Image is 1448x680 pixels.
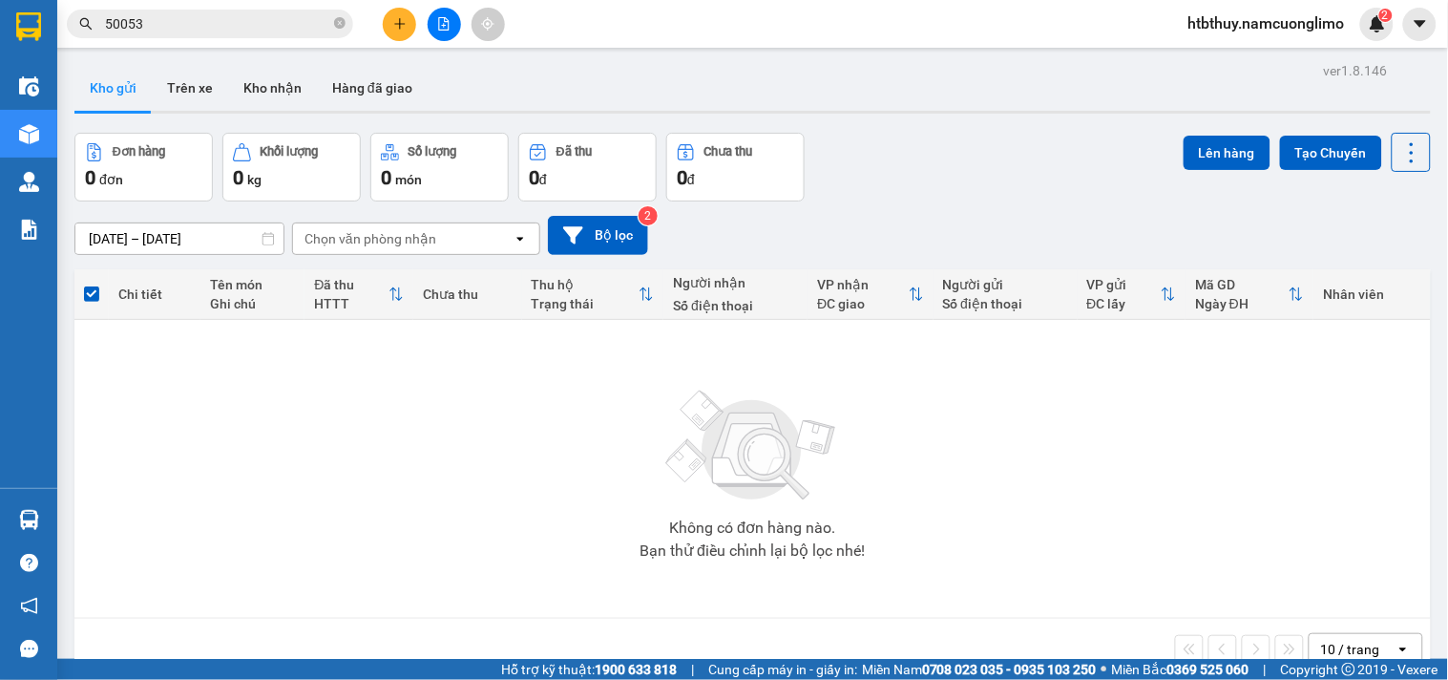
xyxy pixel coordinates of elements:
div: Chưa thu [704,145,753,159]
button: Khối lượng0kg [222,133,361,202]
span: Miền Bắc [1112,659,1249,680]
div: VP gửi [1087,277,1162,292]
div: Thu hộ [532,277,640,292]
th: Toggle SortBy [522,269,664,320]
div: ĐC giao [817,296,908,311]
li: Số nhà [STREET_ADDRESS][PERSON_NAME] [178,80,798,104]
div: Số lượng [409,145,457,159]
div: Chưa thu [423,287,513,302]
div: Nhân viên [1323,287,1420,302]
div: Ghi chú [210,296,295,311]
div: Người nhận [673,275,798,290]
div: ver 1.8.146 [1324,60,1388,81]
div: ĐC lấy [1087,296,1162,311]
button: Kho nhận [228,65,317,111]
div: Chọn văn phòng nhận [304,229,436,248]
button: caret-down [1403,8,1437,41]
div: Đã thu [314,277,388,292]
button: Trên xe [152,65,228,111]
div: Khối lượng [261,145,319,159]
span: đ [539,172,547,187]
b: Công ty TNHH Trọng Hiếu Phú Thọ - Nam Cường Limousine [232,22,745,74]
button: Số lượng0món [370,133,509,202]
span: 2 [1382,9,1389,22]
strong: 0369 525 060 [1167,662,1249,677]
th: Toggle SortBy [1186,269,1313,320]
span: caret-down [1412,15,1429,32]
sup: 2 [639,206,658,225]
span: close-circle [334,17,346,29]
span: | [691,659,694,680]
button: Hàng đã giao [317,65,428,111]
span: món [395,172,422,187]
input: Select a date range. [75,223,283,254]
input: Tìm tên, số ĐT hoặc mã đơn [105,13,330,34]
span: copyright [1342,663,1355,676]
img: logo-vxr [16,12,41,41]
button: Bộ lọc [548,216,648,255]
img: warehouse-icon [19,172,39,192]
div: Mã GD [1195,277,1289,292]
span: question-circle [20,554,38,572]
div: Số điện thoại [943,296,1068,311]
img: solution-icon [19,220,39,240]
img: warehouse-icon [19,124,39,144]
span: 0 [529,166,539,189]
div: Ngày ĐH [1195,296,1289,311]
img: svg+xml;base64,PHN2ZyBjbGFzcz0ibGlzdC1wbHVnX19zdmciIHhtbG5zPSJodHRwOi8vd3d3LnczLm9yZy8yMDAwL3N2Zy... [657,379,848,513]
button: Tạo Chuyến [1280,136,1382,170]
button: file-add [428,8,461,41]
span: file-add [437,17,451,31]
th: Toggle SortBy [808,269,933,320]
svg: open [1396,642,1411,657]
span: 0 [381,166,391,189]
img: warehouse-icon [19,76,39,96]
sup: 2 [1379,9,1393,22]
span: ⚪️ [1102,666,1107,673]
span: 0 [85,166,95,189]
span: aim [481,17,494,31]
button: Lên hàng [1184,136,1270,170]
span: 0 [677,166,687,189]
div: Chi tiết [118,287,191,302]
span: htbthuy.namcuonglimo [1173,11,1360,35]
button: aim [472,8,505,41]
button: Chưa thu0đ [666,133,805,202]
div: Trạng thái [532,296,640,311]
span: 0 [233,166,243,189]
strong: 0708 023 035 - 0935 103 250 [922,662,1097,677]
span: notification [20,597,38,615]
strong: 1900 633 818 [595,662,677,677]
span: plus [393,17,407,31]
svg: open [513,231,528,246]
button: Kho gửi [74,65,152,111]
button: Đã thu0đ [518,133,657,202]
li: Hotline: 1900400028 [178,104,798,128]
button: Đơn hàng0đơn [74,133,213,202]
div: Đã thu [556,145,592,159]
div: Bạn thử điều chỉnh lại bộ lọc nhé! [640,543,865,559]
div: Số điện thoại [673,298,798,313]
span: Cung cấp máy in - giấy in: [708,659,857,680]
span: Miền Nam [862,659,1097,680]
th: Toggle SortBy [1078,269,1186,320]
div: 10 / trang [1321,640,1380,659]
span: | [1264,659,1267,680]
span: đ [687,172,695,187]
div: Đơn hàng [113,145,165,159]
div: VP nhận [817,277,908,292]
span: message [20,640,38,658]
div: Tên món [210,277,295,292]
span: đơn [99,172,123,187]
span: kg [247,172,262,187]
span: close-circle [334,15,346,33]
div: Không có đơn hàng nào. [669,521,835,536]
div: Người gửi [943,277,1068,292]
img: warehouse-icon [19,510,39,530]
div: HTTT [314,296,388,311]
button: plus [383,8,416,41]
th: Toggle SortBy [304,269,413,320]
img: icon-new-feature [1369,15,1386,32]
span: search [79,17,93,31]
span: Hỗ trợ kỹ thuật: [501,659,677,680]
